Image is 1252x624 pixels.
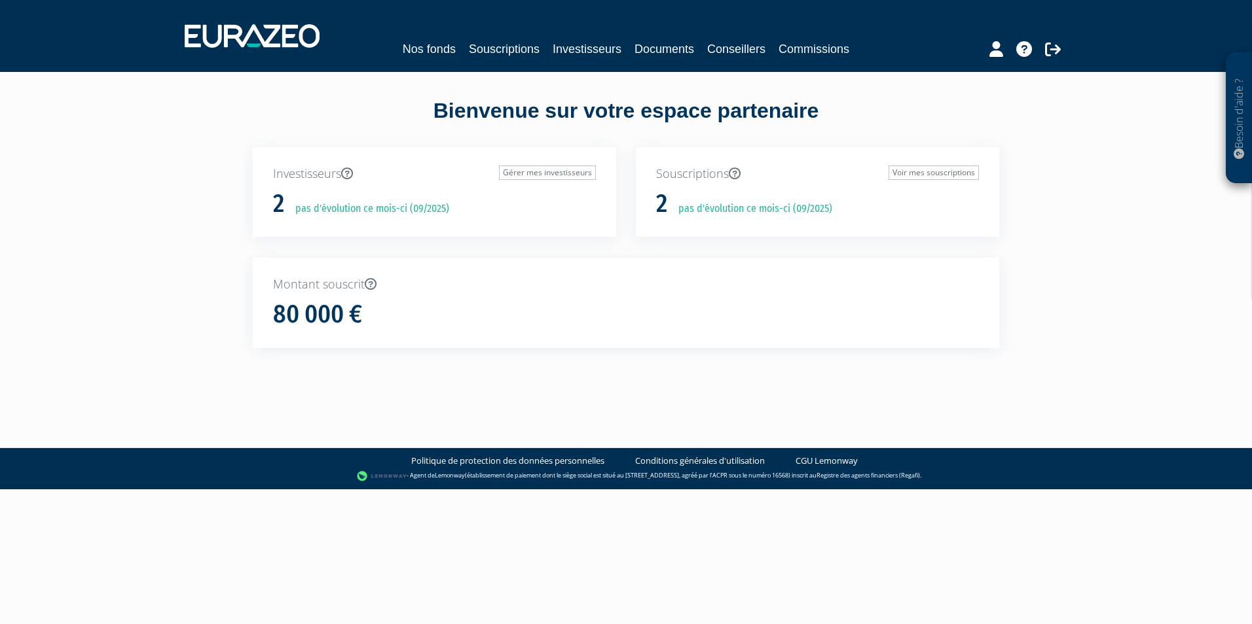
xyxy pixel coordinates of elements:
h1: 2 [273,190,284,218]
img: 1732889491-logotype_eurazeo_blanc_rvb.png [185,24,320,48]
p: pas d'évolution ce mois-ci (09/2025) [669,201,832,217]
p: Besoin d'aide ? [1232,60,1247,177]
a: Documents [635,40,694,58]
a: Registre des agents financiers (Regafi) [817,471,920,479]
p: Investisseurs [273,165,596,182]
img: logo-lemonway.png [357,470,407,483]
div: Bienvenue sur votre espace partenaire [243,96,1009,147]
div: - Agent de (établissement de paiement dont le siège social est situé au [STREET_ADDRESS], agréé p... [13,470,1239,483]
h1: 80 000 € [273,301,362,328]
h1: 2 [656,190,667,218]
a: Nos fonds [403,40,456,58]
a: Investisseurs [553,40,621,58]
p: pas d'évolution ce mois-ci (09/2025) [286,201,449,217]
a: CGU Lemonway [796,455,858,467]
a: Voir mes souscriptions [889,165,979,180]
a: Conditions générales d'utilisation [635,455,765,467]
a: Souscriptions [469,40,540,58]
a: Lemonway [435,471,465,479]
a: Conseillers [707,40,765,58]
p: Souscriptions [656,165,979,182]
p: Montant souscrit [273,276,979,293]
a: Politique de protection des données personnelles [411,455,604,467]
a: Commissions [779,40,849,58]
a: Gérer mes investisseurs [499,165,596,180]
